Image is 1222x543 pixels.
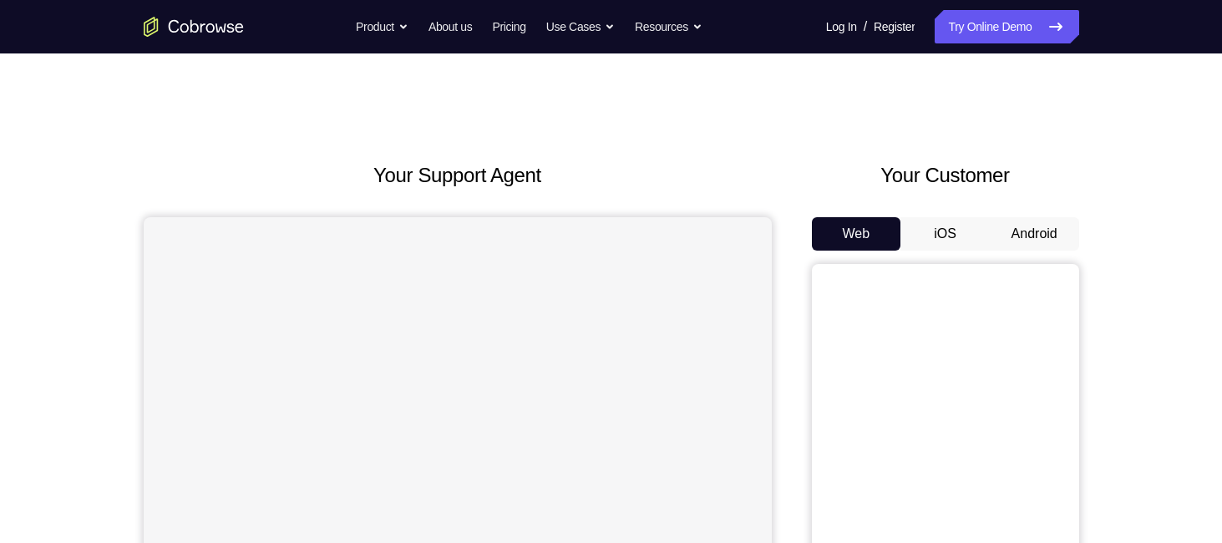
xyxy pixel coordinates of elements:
h2: Your Support Agent [144,160,772,190]
button: iOS [900,217,990,251]
a: Go to the home page [144,17,244,37]
span: / [864,17,867,37]
a: Pricing [492,10,525,43]
button: Use Cases [546,10,615,43]
button: Web [812,217,901,251]
button: Product [356,10,408,43]
h2: Your Customer [812,160,1079,190]
button: Android [990,217,1079,251]
a: Try Online Demo [935,10,1078,43]
a: Register [874,10,915,43]
a: Log In [826,10,857,43]
button: Resources [635,10,702,43]
a: About us [428,10,472,43]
